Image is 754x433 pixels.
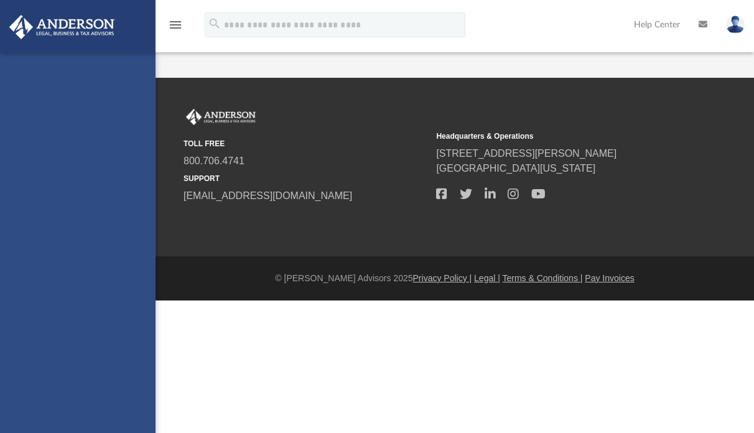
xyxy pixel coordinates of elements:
a: [GEOGRAPHIC_DATA][US_STATE] [436,163,595,174]
img: Anderson Advisors Platinum Portal [6,15,118,39]
a: [EMAIL_ADDRESS][DOMAIN_NAME] [184,190,352,201]
img: User Pic [726,16,745,34]
small: SUPPORT [184,173,427,184]
a: Privacy Policy | [413,273,472,283]
a: Legal | [474,273,500,283]
small: Headquarters & Operations [436,131,680,142]
a: Pay Invoices [585,273,634,283]
a: menu [168,24,183,32]
a: 800.706.4741 [184,156,244,166]
i: menu [168,17,183,32]
a: Terms & Conditions | [503,273,583,283]
div: © [PERSON_NAME] Advisors 2025 [156,272,754,285]
i: search [208,17,221,30]
a: [STREET_ADDRESS][PERSON_NAME] [436,148,617,159]
small: TOLL FREE [184,138,427,149]
img: Anderson Advisors Platinum Portal [184,109,258,125]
